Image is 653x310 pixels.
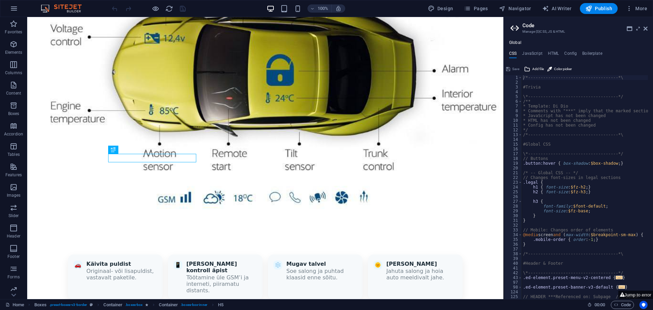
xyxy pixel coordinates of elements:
[499,5,531,12] span: Navigator
[504,132,522,137] div: 13
[464,5,488,12] span: Pages
[335,5,341,12] i: On resize automatically adjust zoom level to fit chosen device.
[7,152,20,157] p: Tables
[103,301,122,309] span: Click to select. Double-click to edit
[7,254,20,259] p: Footer
[504,156,522,161] div: 18
[4,131,23,137] p: Accordion
[504,113,522,118] div: 9
[504,285,522,290] div: 98
[504,123,522,128] div: 11
[504,94,522,99] div: 5
[461,3,490,14] button: Pages
[539,3,574,14] button: AI Writer
[585,5,612,12] span: Publish
[509,40,521,46] h4: Global
[554,65,572,73] span: Color picker
[5,29,22,35] p: Favorites
[504,99,522,104] div: 6
[626,5,647,12] span: More
[307,4,332,13] button: 100%
[504,209,522,213] div: 29
[504,271,522,275] div: 42
[504,218,522,223] div: 31
[504,185,522,190] div: 24
[504,166,522,170] div: 20
[548,51,559,59] h4: HTML
[639,301,648,309] button: Usercentrics
[504,151,522,156] div: 17
[504,161,522,166] div: 19
[509,51,517,59] h4: CSS
[504,75,522,80] div: 1
[595,301,605,309] span: 00 00
[151,4,160,13] button: Click here to leave preview mode and continue editing
[145,303,148,307] i: Element contains an animation
[34,301,47,309] span: Click to select. Double-click to edit
[504,232,522,237] div: 34
[425,3,456,14] button: Design
[5,70,22,76] p: Columns
[504,256,522,261] div: 39
[618,285,625,289] span: ...
[522,22,648,29] h2: Code
[504,190,522,194] div: 25
[5,50,22,55] p: Elements
[614,301,631,309] span: Code
[504,251,522,256] div: 38
[504,80,522,85] div: 2
[428,5,453,12] span: Design
[618,291,653,299] button: Jump to error
[181,301,207,309] span: . boxes-box-inner
[425,3,456,14] div: Design (Ctrl+Alt+Y)
[542,5,572,12] span: AI Writer
[504,266,522,271] div: 41
[6,91,21,96] p: Content
[165,4,173,13] button: reload
[599,302,600,307] span: :
[532,65,544,73] span: Add file
[587,301,605,309] h6: Session time
[504,199,522,204] div: 27
[504,261,522,266] div: 40
[504,128,522,132] div: 12
[7,233,20,239] p: Header
[504,137,522,142] div: 14
[504,180,522,185] div: 23
[5,172,22,178] p: Features
[504,104,522,109] div: 7
[159,301,178,309] span: Click to select. Double-click to edit
[504,175,522,180] div: 22
[582,51,602,59] h4: Boilerplate
[218,301,223,309] span: Click to select. Double-click to edit
[504,204,522,209] div: 28
[504,247,522,251] div: 37
[34,301,224,309] nav: breadcrumb
[504,242,522,247] div: 36
[504,223,522,228] div: 32
[504,85,522,89] div: 3
[9,213,19,218] p: Slider
[564,51,577,59] h4: Config
[504,147,522,151] div: 16
[5,301,24,309] a: Click to cancel selection. Double-click to open Pages
[580,3,618,14] button: Publish
[504,89,522,94] div: 4
[7,193,21,198] p: Images
[125,301,143,309] span: . boxes-box
[504,290,522,294] div: 124
[623,3,650,14] button: More
[522,51,542,59] h4: JavaScript
[504,280,522,285] div: 97
[7,274,20,280] p: Forms
[496,3,534,14] button: Navigator
[523,65,545,73] button: Add file
[504,275,522,280] div: 43
[504,109,522,113] div: 8
[504,213,522,218] div: 30
[504,194,522,199] div: 26
[90,303,93,307] i: This element is a customizable preset
[39,4,90,13] img: Editor Logo
[504,228,522,232] div: 33
[504,170,522,175] div: 21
